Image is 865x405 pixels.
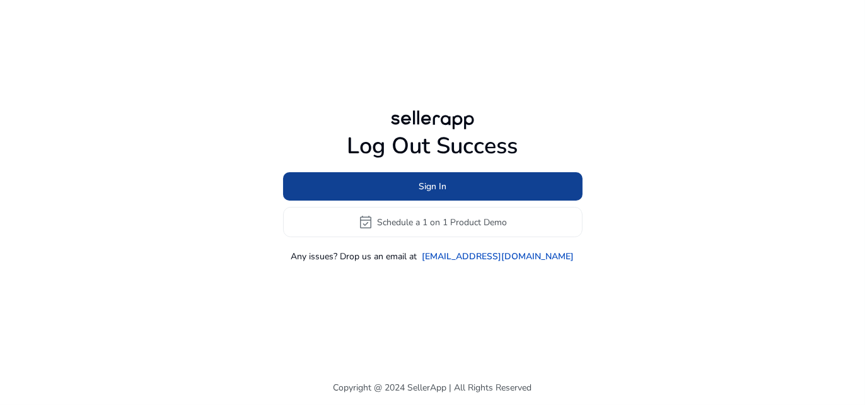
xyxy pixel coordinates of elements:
button: event_availableSchedule a 1 on 1 Product Demo [283,207,583,237]
a: [EMAIL_ADDRESS][DOMAIN_NAME] [422,250,574,263]
p: Any issues? Drop us an email at [291,250,417,263]
button: Sign In [283,172,583,201]
span: Sign In [419,180,446,193]
span: event_available [358,214,373,230]
h1: Log Out Success [283,132,583,160]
